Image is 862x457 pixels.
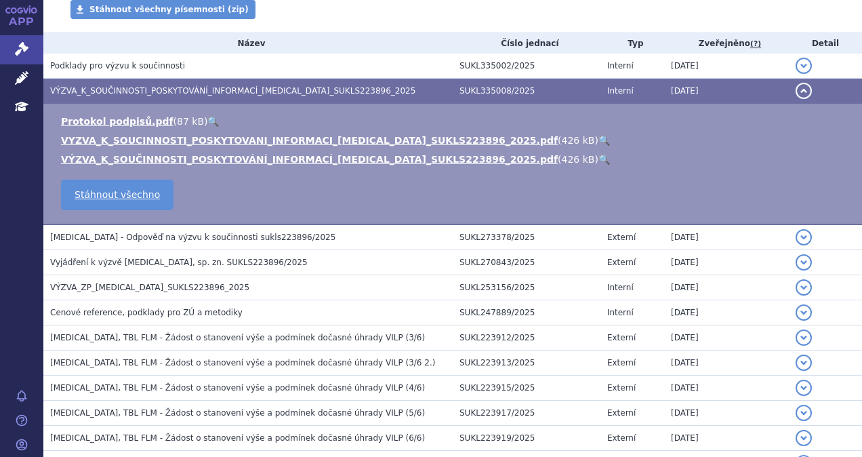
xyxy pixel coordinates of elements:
th: Název [43,33,453,54]
td: SUKL223917/2025 [453,401,600,426]
td: [DATE] [664,426,789,451]
th: Číslo jednací [453,33,600,54]
td: SUKL335002/2025 [453,54,600,79]
th: Zveřejněno [664,33,789,54]
abbr: (?) [750,39,761,49]
span: Externí [607,408,636,418]
span: LYNPARZA - Odpověď na výzvu k součinnosti sukls223896/2025 [50,233,335,242]
span: LYNPARZA, TBL FLM - Žádost o stanovení výše a podmínek dočasné úhrady VILP (6/6) [50,433,425,443]
span: Stáhnout všechny písemnosti (zip) [89,5,249,14]
span: LYNPARZA, TBL FLM - Žádost o stanovení výše a podmínek dočasné úhrady VILP (4/6) [50,383,425,393]
button: detail [796,330,812,346]
span: Podklady pro výzvu k součinnosti [50,61,185,71]
li: ( ) [61,115,848,128]
button: detail [796,380,812,396]
button: detail [796,279,812,296]
span: 426 kB [562,135,595,146]
span: Externí [607,383,636,393]
span: Externí [607,333,636,342]
td: [DATE] [664,79,789,104]
span: Interní [607,308,634,317]
span: Externí [607,233,636,242]
td: [DATE] [664,54,789,79]
span: LYNPARZA, TBL FLM - Žádost o stanovení výše a podmínek dočasné úhrady VILP (3/6) [50,333,425,342]
td: SUKL270843/2025 [453,250,600,275]
td: SUKL335008/2025 [453,79,600,104]
button: detail [796,229,812,245]
button: detail [796,254,812,271]
td: SUKL223915/2025 [453,376,600,401]
a: VYZVA_K_SOUCINNOSTI_POSKYTOVANI_INFORMACI_[MEDICAL_DATA]_SUKLS223896_2025.pdf [61,135,558,146]
button: detail [796,355,812,371]
td: [DATE] [664,250,789,275]
a: 🔍 [598,135,610,146]
span: Externí [607,258,636,267]
button: detail [796,405,812,421]
td: SUKL223919/2025 [453,426,600,451]
span: VÝZVA_K_SOUČINNOSTI_POSKYTOVÁNÍ_INFORMACÍ_LYNPARZA_SUKLS223896_2025 [50,86,415,96]
span: Interní [607,61,634,71]
th: Detail [789,33,862,54]
th: Typ [600,33,664,54]
a: Stáhnout všechno [61,180,173,210]
a: 🔍 [598,154,610,165]
a: 🔍 [207,116,219,127]
button: detail [796,58,812,74]
span: 426 kB [562,154,595,165]
span: Interní [607,283,634,292]
td: [DATE] [664,224,789,250]
td: SUKL247889/2025 [453,300,600,325]
span: Vyjádření k výzvě LYNPARZA, sp. zn. SUKLS223896/2025 [50,258,308,267]
button: detail [796,304,812,321]
span: LYNPARZA, TBL FLM - Žádost o stanovení výše a podmínek dočasné úhrady VILP (5/6) [50,408,425,418]
button: detail [796,430,812,446]
td: [DATE] [664,275,789,300]
td: SUKL223913/2025 [453,351,600,376]
span: Externí [607,433,636,443]
a: VÝZVA_K_SOUČINNOSTI_POSKYTOVÁNÍ_INFORMACÍ_[MEDICAL_DATA]_SUKLS223896_2025.pdf [61,154,558,165]
td: [DATE] [664,401,789,426]
span: Interní [607,86,634,96]
li: ( ) [61,134,848,147]
td: [DATE] [664,325,789,351]
span: VÝZVA_ZP_LYNPARZA_SUKLS223896_2025 [50,283,249,292]
td: SUKL223912/2025 [453,325,600,351]
td: SUKL253156/2025 [453,275,600,300]
span: Externí [607,358,636,367]
td: SUKL273378/2025 [453,224,600,250]
a: Protokol podpisů.pdf [61,116,173,127]
td: [DATE] [664,376,789,401]
button: detail [796,83,812,99]
li: ( ) [61,153,848,166]
span: Cenové reference, podklady pro ZÚ a metodiky [50,308,243,317]
td: [DATE] [664,351,789,376]
td: [DATE] [664,300,789,325]
span: 87 kB [177,116,204,127]
span: LYNPARZA, TBL FLM - Žádost o stanovení výše a podmínek dočasné úhrady VILP (3/6 2.) [50,358,435,367]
